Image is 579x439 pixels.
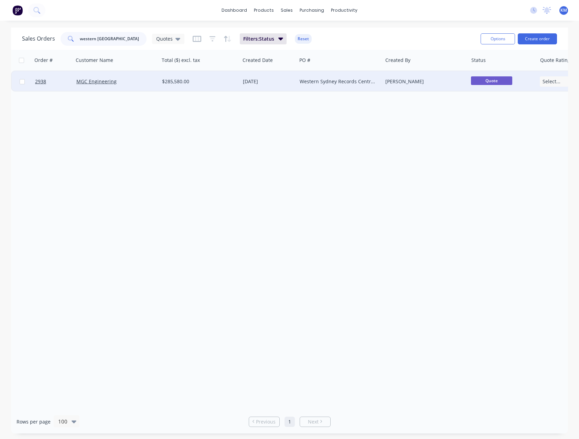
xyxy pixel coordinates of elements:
[12,5,23,15] img: Factory
[385,57,410,64] div: Created By
[299,57,310,64] div: PO #
[471,57,486,64] div: Status
[328,5,361,15] div: productivity
[250,5,277,15] div: products
[543,78,560,85] span: Select...
[300,78,376,85] div: Western Sydney Records Centre [STREET_ADDRESS][PERSON_NAME]
[243,78,294,85] div: [DATE]
[308,418,319,425] span: Next
[17,418,51,425] span: Rows per page
[256,418,276,425] span: Previous
[34,57,53,64] div: Order #
[300,418,330,425] a: Next page
[162,57,200,64] div: Total ($) excl. tax
[385,78,462,85] div: [PERSON_NAME]
[560,7,567,13] span: KM
[156,35,173,42] span: Quotes
[35,78,46,85] span: 2938
[518,33,557,44] button: Create order
[295,34,312,44] button: Reset
[243,57,273,64] div: Created Date
[240,33,287,44] button: Filters:Status
[285,417,295,427] a: Page 1 is your current page
[35,71,76,92] a: 2938
[162,78,234,85] div: $285,580.00
[22,35,55,42] h1: Sales Orders
[471,76,512,85] span: Quote
[76,78,117,85] a: MGC Engineering
[80,32,147,46] input: Search...
[246,417,333,427] ul: Pagination
[218,5,250,15] a: dashboard
[481,33,515,44] button: Options
[277,5,296,15] div: sales
[296,5,328,15] div: purchasing
[249,418,279,425] a: Previous page
[540,57,570,64] div: Quote Rating
[76,57,113,64] div: Customer Name
[243,35,274,42] span: Filters: Status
